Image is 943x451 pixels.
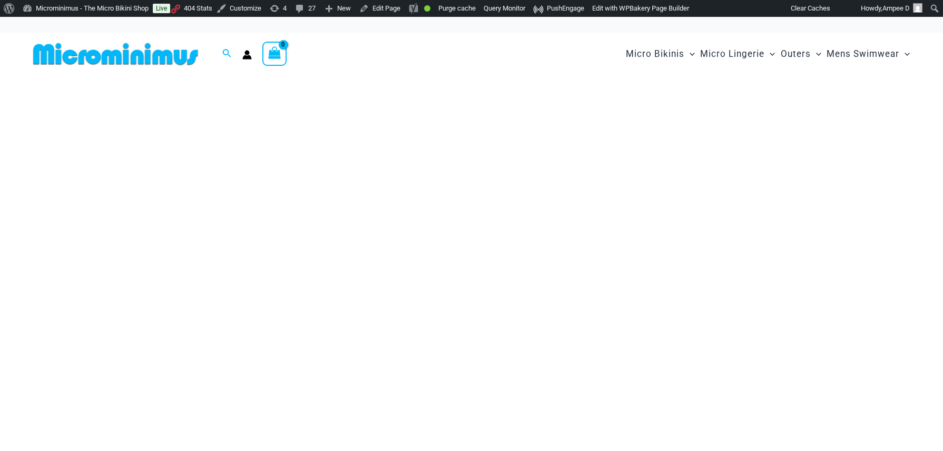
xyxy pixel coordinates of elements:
[684,41,695,67] span: Menu Toggle
[622,36,914,72] nav: Site Navigation
[781,41,811,67] span: Outers
[242,50,252,60] a: Account icon link
[882,4,910,12] span: Ampee D
[424,5,430,12] div: Good
[827,41,899,67] span: Mens Swimwear
[764,41,775,67] span: Menu Toggle
[698,38,778,70] a: Micro LingerieMenu ToggleMenu Toggle
[700,41,764,67] span: Micro Lingerie
[778,38,824,70] a: OutersMenu ToggleMenu Toggle
[899,41,910,67] span: Menu Toggle
[262,42,287,66] a: View Shopping Cart, empty
[824,38,912,70] a: Mens SwimwearMenu ToggleMenu Toggle
[623,38,698,70] a: Micro BikinisMenu ToggleMenu Toggle
[153,4,170,13] a: Live
[29,42,202,66] img: MM SHOP LOGO FLAT
[811,41,821,67] span: Menu Toggle
[626,41,684,67] span: Micro Bikinis
[222,47,232,61] a: Search icon link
